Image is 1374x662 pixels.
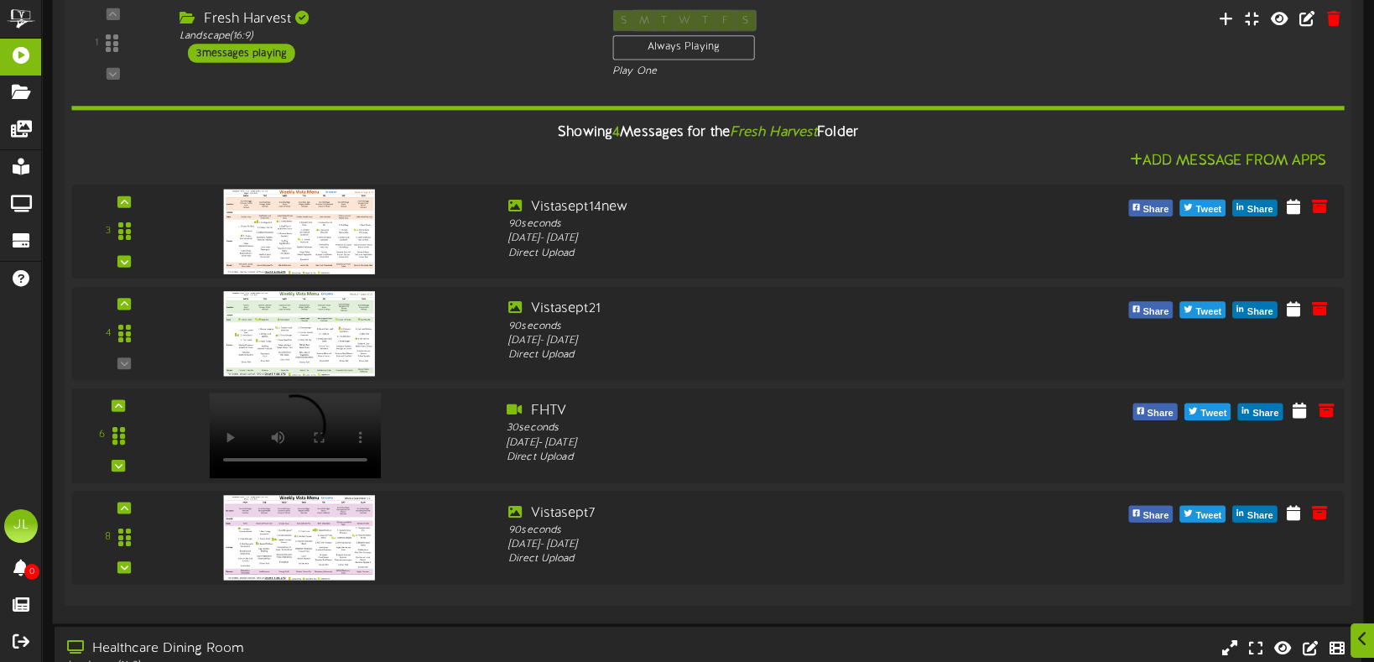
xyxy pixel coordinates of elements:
[1143,404,1176,423] span: Share
[1184,404,1231,420] button: Tweet
[508,552,1013,566] div: Direct Upload
[1180,506,1226,523] button: Tweet
[1132,404,1178,420] button: Share
[1192,507,1225,525] span: Tweet
[507,435,1017,451] div: [DATE] - [DATE]
[508,348,1013,362] div: Direct Upload
[105,530,111,545] div: 8
[4,509,38,543] div: JL
[508,523,1013,537] div: 90 seconds
[507,451,1017,466] div: Direct Upload
[1139,507,1172,525] span: Share
[507,401,1017,420] div: FHTV
[507,421,1017,436] div: 30 seconds
[99,428,105,443] div: 6
[508,538,1013,552] div: [DATE] - [DATE]
[1128,506,1173,523] button: Share
[224,495,375,580] img: b4490719-98e2-418e-ba64-89ed34c7d078.jpg
[1249,404,1282,423] span: Share
[1197,404,1230,423] span: Tweet
[67,639,586,659] div: Healthcare Dining Room
[24,564,39,580] span: 0
[508,503,1013,523] div: Vistasept7
[1232,506,1277,523] button: Share
[1238,404,1283,420] button: Share
[1244,507,1277,525] span: Share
